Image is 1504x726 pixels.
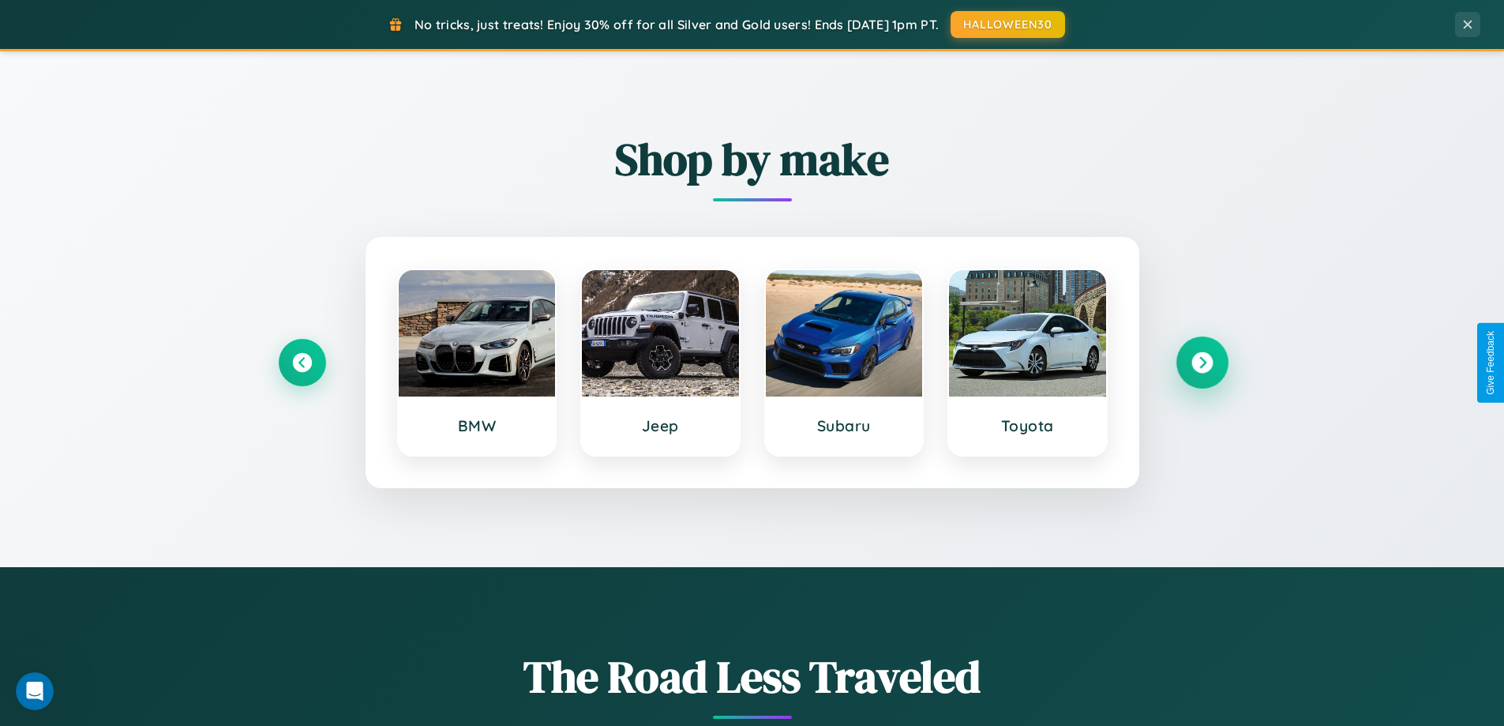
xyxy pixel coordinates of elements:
h3: Jeep [598,416,723,435]
h2: Shop by make [279,129,1226,190]
span: No tricks, just treats! Enjoy 30% off for all Silver and Gold users! Ends [DATE] 1pm PT. [414,17,939,32]
iframe: Intercom live chat [16,672,54,710]
h3: Toyota [965,416,1090,435]
button: HALLOWEEN30 [951,11,1065,38]
h1: The Road Less Traveled [279,646,1226,707]
h3: BMW [414,416,540,435]
div: Give Feedback [1485,331,1496,395]
h3: Subaru [782,416,907,435]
